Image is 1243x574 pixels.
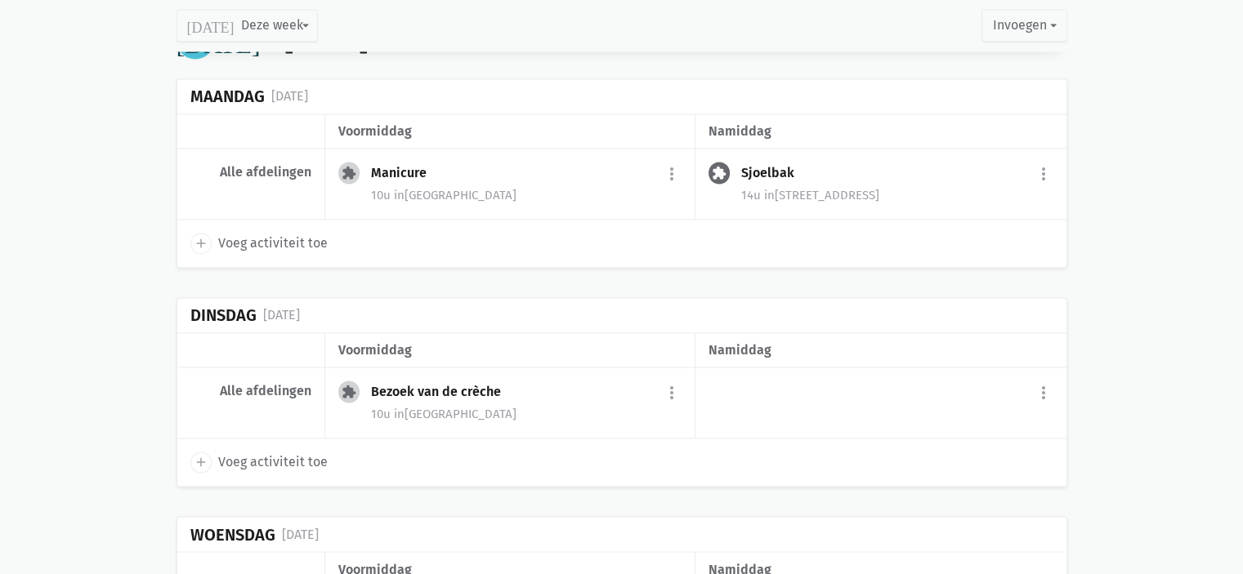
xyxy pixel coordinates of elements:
[194,455,208,469] i: add
[394,407,516,421] span: [GEOGRAPHIC_DATA]
[227,25,369,56] div: tot
[190,452,328,473] a: add Voeg activiteit toe
[712,166,727,180] i: extension
[371,384,514,400] div: Bezoek van de crèche
[394,188,405,202] span: in
[282,523,319,545] div: [DATE]
[190,383,311,399] div: Alle afdelingen
[709,121,1053,142] div: namiddag
[764,188,775,202] span: in
[187,19,235,33] i: [DATE]
[338,121,682,142] div: voormiddag
[709,340,1053,361] div: namiddag
[741,188,761,202] span: 14u
[190,306,257,325] div: Dinsdag
[218,233,328,254] span: Voeg activiteit toe
[263,305,300,326] div: [DATE]
[177,10,318,42] button: Deze week
[394,188,516,202] span: [GEOGRAPHIC_DATA]
[342,166,356,180] i: extension
[190,525,275,544] div: Woensdag
[271,86,308,107] div: [DATE]
[764,188,879,202] span: [STREET_ADDRESS]
[371,407,391,421] span: 10u
[190,87,265,106] div: Maandag
[177,27,261,53] i: [DATE]
[190,233,328,254] a: add Voeg activiteit toe
[741,165,807,181] div: Sjoelbak
[394,407,405,421] span: in
[190,164,311,180] div: Alle afdelingen
[371,188,391,202] span: 10u
[981,10,1066,42] button: Invoegen
[218,452,328,473] span: Voeg activiteit toe
[342,385,356,399] i: extension
[338,340,682,361] div: voormiddag
[371,165,440,181] div: Manicure
[194,236,208,251] i: add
